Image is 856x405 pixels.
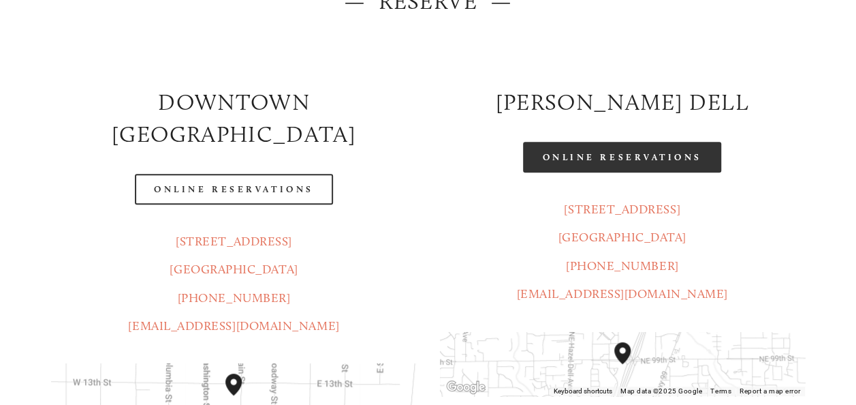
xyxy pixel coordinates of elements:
[558,230,686,245] a: [GEOGRAPHIC_DATA]
[51,87,416,151] h2: Downtown [GEOGRAPHIC_DATA]
[566,258,679,273] a: [PHONE_NUMBER]
[620,387,702,395] span: Map data ©2025 Google
[443,378,488,396] a: Open this area in Google Maps (opens a new window)
[516,286,727,301] a: [EMAIL_ADDRESS][DOMAIN_NAME]
[170,262,298,277] a: [GEOGRAPHIC_DATA]
[614,342,647,386] div: Amaro's Table 816 Northeast 98th Circle Vancouver, WA, 98665, United States
[128,318,339,333] a: [EMAIL_ADDRESS][DOMAIN_NAME]
[523,142,720,172] a: Online Reservations
[178,290,291,305] a: [PHONE_NUMBER]
[740,387,801,395] a: Report a map error
[176,234,292,249] a: [STREET_ADDRESS]
[440,87,805,119] h2: [PERSON_NAME] DELL
[443,378,488,396] img: Google
[564,202,680,217] a: [STREET_ADDRESS]
[135,174,332,205] a: Online Reservations
[710,387,731,395] a: Terms
[554,387,612,396] button: Keyboard shortcuts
